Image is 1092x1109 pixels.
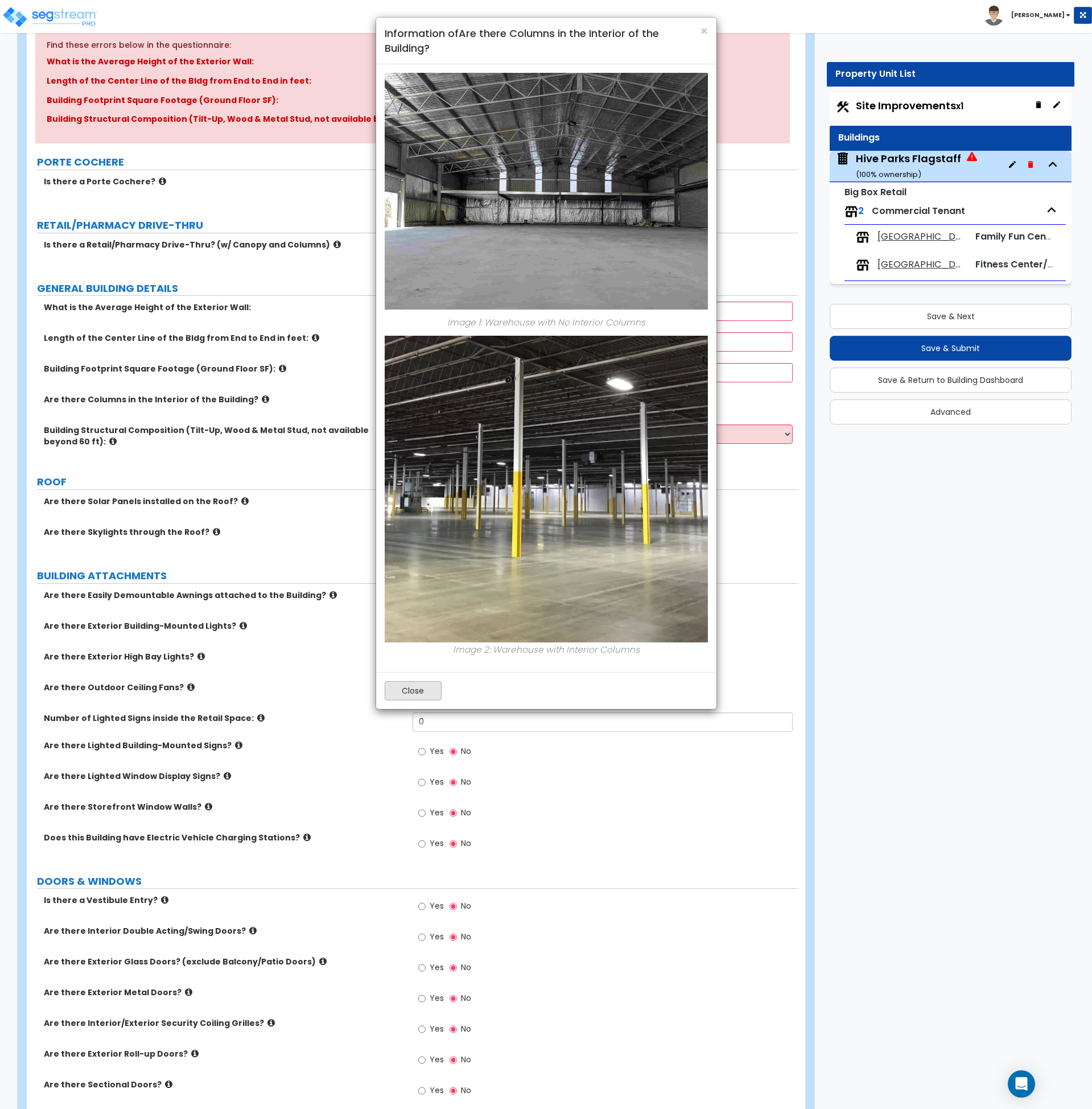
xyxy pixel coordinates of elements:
button: Close [385,681,442,700]
h4: Information of Are there Columns in the Interior of the Building? [385,26,708,55]
img: wh1.jpeg [385,73,726,310]
div: Open Intercom Messenger [1008,1070,1035,1098]
em: Image 1: Warehouse with No Interior Columns [447,316,645,328]
button: Close [700,25,708,37]
span: × [700,23,708,39]
em: Image 2: Warehouse with Interior Columns [453,644,640,656]
img: wh2.JPG [385,336,726,643]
